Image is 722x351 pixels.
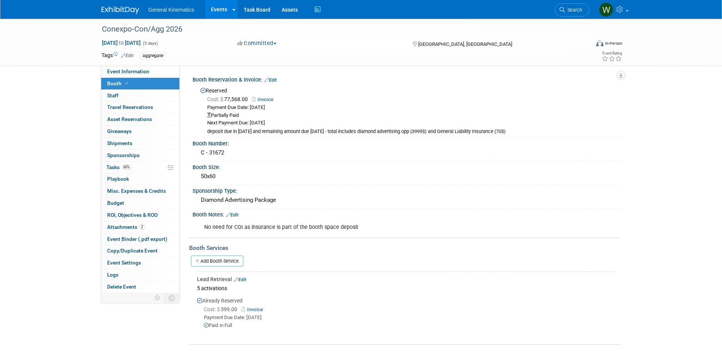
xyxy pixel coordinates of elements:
[101,113,179,125] a: Asset Reservations
[198,85,615,135] div: Reserved
[106,164,132,170] span: Tasks
[101,138,179,149] a: Shipments
[207,96,224,102] span: Cost: $
[565,7,582,13] span: Search
[148,7,194,13] span: General Kinematics
[101,101,179,113] a: Travel Reservations
[107,176,129,182] span: Playbook
[107,224,145,230] span: Attachments
[198,147,615,159] div: C - 31672
[101,269,179,281] a: Logs
[107,104,153,110] span: Travel Reservations
[193,209,620,219] div: Booth Notes:
[101,90,179,101] a: Staff
[596,40,604,46] img: Format-Inperson.png
[241,307,266,312] a: Invoice
[107,284,136,290] span: Delete Event
[197,283,615,293] div: 5 activations
[207,120,615,127] div: Next Payment Due: [DATE]
[199,220,538,235] div: No need for COI as insurance is part of the booth space deposit
[101,281,179,293] a: Delete Event
[142,41,158,46] span: (5 days)
[204,322,615,329] div: Paid in Full
[107,92,118,98] span: Staff
[140,52,165,60] div: aggregate
[101,162,179,173] a: Tasks60%
[107,248,158,254] span: Copy/Duplicate Event
[107,212,158,218] span: ROI, Objectives & ROO
[107,152,140,158] span: Sponsorships
[204,306,221,312] span: Cost: $
[107,188,166,194] span: Misc. Expenses & Credits
[107,236,167,242] span: Event Binder (.pdf export)
[102,39,141,46] span: [DATE] [DATE]
[101,233,179,245] a: Event Binder (.pdf export)
[101,209,179,221] a: ROI, Objectives & ROO
[101,185,179,197] a: Misc. Expenses & Credits
[204,314,615,321] div: Payment Due Date: [DATE]
[207,104,615,111] div: Payment Due Date: [DATE]
[101,257,179,269] a: Event Settings
[555,3,589,17] a: Search
[207,112,615,119] div: Partially Paid
[107,80,130,86] span: Booth
[107,260,141,266] span: Event Settings
[418,41,512,47] span: [GEOGRAPHIC_DATA], [GEOGRAPHIC_DATA]
[235,39,279,47] button: Committed
[197,293,615,335] div: Already Reserved
[193,162,620,171] div: Booth Size:
[545,39,622,50] div: Event Format
[207,96,251,102] span: 77,568.00
[193,74,620,84] div: Booth Reservation & Invoice:
[118,40,125,46] span: to
[107,116,152,122] span: Asset Reservations
[198,194,615,206] div: Diamond Advertising Package
[204,306,240,312] span: 599.00
[139,224,145,230] span: 2
[121,164,132,170] span: 60%
[101,78,179,89] a: Booth
[207,129,615,135] div: deposit due in [DATE] and remaining amount due [DATE] - total includes diamond advertising opp (3...
[101,150,179,161] a: Sponsorships
[99,23,578,36] div: Conexpo-Con/Agg 2026
[226,212,238,218] a: Edit
[191,256,243,266] a: Add Booth Service
[605,41,622,46] div: In-Person
[121,53,133,58] a: Edit
[101,66,179,77] a: Event Information
[164,293,180,303] td: Toggle Event Tabs
[101,197,179,209] a: Budget
[107,272,118,278] span: Logs
[102,51,133,60] td: Tags
[252,97,277,102] a: Invoice
[151,293,164,303] td: Personalize Event Tab Strip
[197,275,615,283] div: Lead Retrieval
[101,221,179,233] a: Attachments2
[193,185,620,195] div: Sponsorship Type:
[107,140,132,146] span: Shipments
[107,200,124,206] span: Budget
[234,277,246,282] a: Edit
[101,245,179,257] a: Copy/Duplicate Event
[107,68,149,74] span: Event Information
[602,51,622,55] div: Event Rating
[599,3,613,17] img: Whitney Swanson
[102,6,139,14] img: ExhibitDay
[101,173,179,185] a: Playbook
[264,77,277,83] a: Edit
[101,126,179,137] a: Giveaways
[125,81,129,85] i: Booth reservation complete
[198,171,615,182] div: 50x60
[107,128,132,134] span: Giveaways
[189,244,620,252] div: Booth Services
[193,138,620,147] div: Booth Number:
